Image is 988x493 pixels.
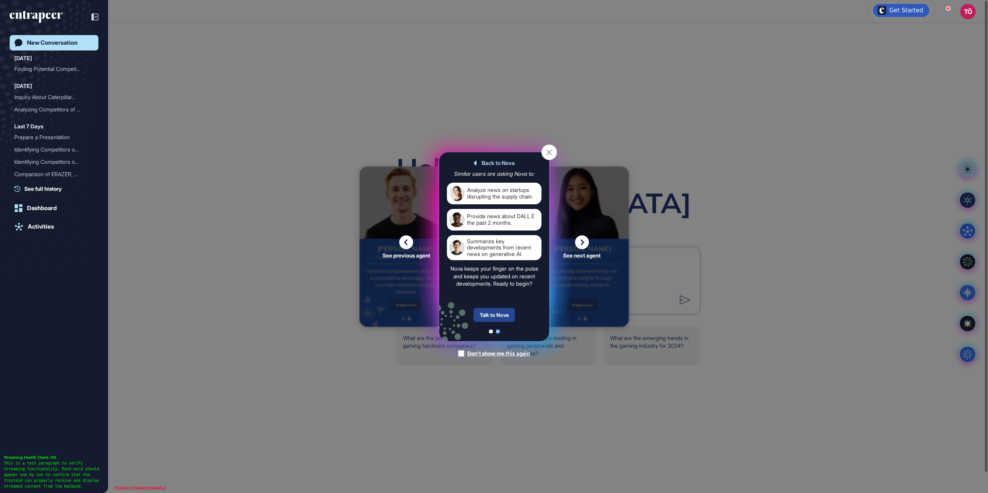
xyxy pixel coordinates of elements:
[27,205,57,212] div: Dashboard
[14,91,88,103] div: Inquiry About Caterpillar...
[14,103,94,116] div: Analyzing Competitors of Tesla
[447,265,541,288] div: Nova keeps your finger on the pulse and keeps you updated on recent developments. Ready to begin?
[10,11,63,23] div: entrapeer-logo
[14,131,88,143] div: Prepare a Presentation
[14,131,94,143] div: Prepare a Presentation
[449,240,465,255] img: agent-card-sample-avatar-03.png
[14,156,94,168] div: Identifying Competitors of Asus and Razer
[14,122,43,131] div: Last 7 Days
[10,35,98,50] a: New Conversation
[24,185,62,193] span: See full history
[14,143,88,156] div: Identifying Competitors o...
[14,168,94,180] div: Comparison of ERAZER, ASUS, and Razer Gaming Brands
[467,212,539,227] div: Provide news about DALL.E the past 2 months.
[14,156,88,168] div: Identifying Competitors o...
[449,212,465,227] img: agent-card-sample-avatar-02.png
[14,54,32,63] div: [DATE]
[27,39,78,46] div: New Conversation
[467,238,539,257] div: Summarize key developments from recent news on generative AI.
[28,223,54,230] div: Activities
[14,103,88,116] div: Analyzing Competitors of ...
[889,7,923,14] div: Get Started
[14,168,88,180] div: Comparison of ERAZER, ASU...
[467,185,539,201] div: Analyze news on startups disrupting the supply chain.
[873,4,929,17] div: Open Get Started checklist
[878,6,886,15] img: launcher-image-alternative-text
[474,160,515,166] div: Back to Nova
[563,252,601,258] span: See next agent
[467,350,530,357] div: Don't show me this again
[960,4,976,19] button: TÖ
[14,63,88,75] div: Finding Potential Competi...
[14,81,32,91] div: [DATE]
[10,219,98,234] a: Activities
[454,171,534,177] div: Similar users are asking Nova to:
[474,308,515,322] div: Talk to Nova
[382,252,430,258] span: See previous agent
[10,200,98,216] a: Dashboard
[14,63,94,75] div: Finding Potential Competitors for Asus
[14,91,94,103] div: Inquiry About Caterpillar Company in Database
[14,143,94,156] div: Identifying Competitors of OpenAI
[449,185,465,201] img: agent-card-sample-avatar-01.png
[112,483,168,493] div: TOGGLE STREAM CONSOLE
[14,185,98,193] a: See full history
